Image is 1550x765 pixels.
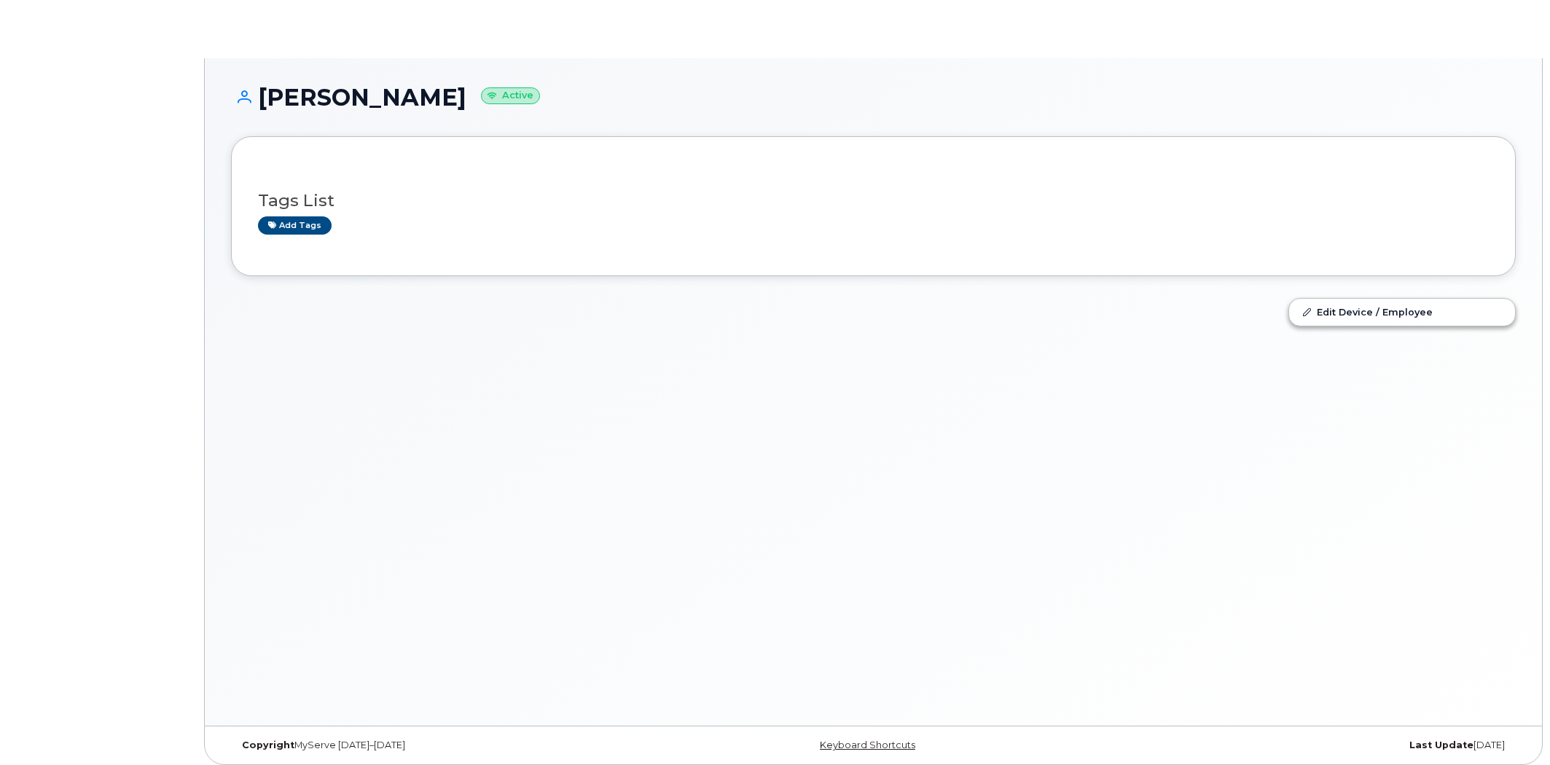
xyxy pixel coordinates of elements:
div: [DATE] [1087,739,1516,751]
h1: [PERSON_NAME] [231,85,1516,110]
div: MyServe [DATE]–[DATE] [231,739,659,751]
strong: Last Update [1409,739,1473,750]
a: Edit Device / Employee [1289,299,1515,325]
a: Keyboard Shortcuts [820,739,915,750]
a: Add tags [258,216,332,235]
small: Active [481,87,540,104]
strong: Copyright [242,739,294,750]
h3: Tags List [258,192,1489,210]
